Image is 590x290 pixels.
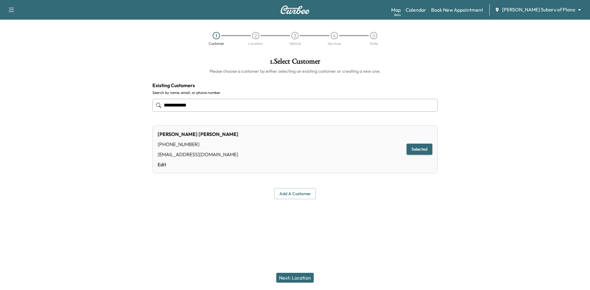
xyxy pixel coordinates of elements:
h1: 1 . Select Customer [152,58,438,68]
div: [PERSON_NAME] [PERSON_NAME] [158,130,238,138]
div: 4 [331,32,338,39]
h4: Existing Customers [152,82,438,89]
div: Beta [394,13,401,17]
a: Edit [158,161,238,168]
h6: Please choose a customer by either selecting an existing customer or creating a new one. [152,68,438,74]
div: Date [370,42,378,45]
button: Next: Location [276,273,314,283]
div: Services [328,42,341,45]
div: 2 [252,32,259,39]
label: Search by name, email, or phone number [152,90,438,95]
div: 3 [291,32,299,39]
a: Calendar [406,6,426,14]
a: MapBeta [391,6,401,14]
button: Selected [407,144,432,155]
button: Add a customer [274,188,316,199]
div: [PHONE_NUMBER] [158,141,238,148]
div: Customer [209,42,224,45]
div: 1 [213,32,220,39]
div: Location [248,42,263,45]
img: Curbee Logo [280,6,310,14]
a: Book New Appointment [431,6,483,14]
span: [PERSON_NAME] Subaru of Plano [502,6,575,13]
div: [EMAIL_ADDRESS][DOMAIN_NAME] [158,151,238,158]
div: 5 [370,32,377,39]
div: Vehicle [289,42,301,45]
